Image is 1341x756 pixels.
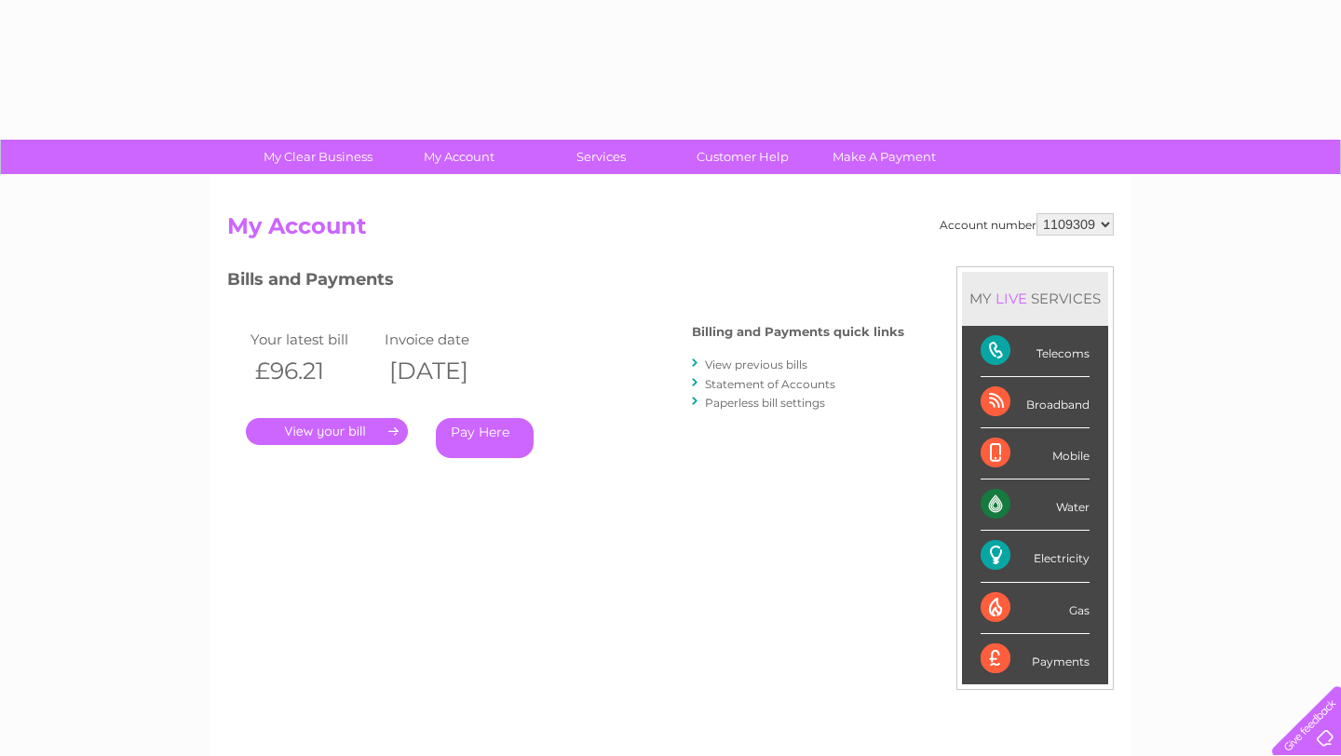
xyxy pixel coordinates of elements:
[524,140,678,174] a: Services
[380,352,514,390] th: [DATE]
[981,583,1090,634] div: Gas
[246,418,408,445] a: .
[246,352,380,390] th: £96.21
[962,272,1108,325] div: MY SERVICES
[940,213,1114,236] div: Account number
[981,326,1090,377] div: Telecoms
[992,290,1031,307] div: LIVE
[380,327,514,352] td: Invoice date
[981,479,1090,531] div: Water
[981,377,1090,428] div: Broadband
[807,140,961,174] a: Make A Payment
[666,140,819,174] a: Customer Help
[705,377,835,391] a: Statement of Accounts
[692,325,904,339] h4: Billing and Payments quick links
[981,634,1090,684] div: Payments
[705,358,807,371] a: View previous bills
[981,428,1090,479] div: Mobile
[227,266,904,299] h3: Bills and Payments
[246,327,380,352] td: Your latest bill
[981,531,1090,582] div: Electricity
[705,396,825,410] a: Paperless bill settings
[241,140,395,174] a: My Clear Business
[383,140,536,174] a: My Account
[227,213,1114,249] h2: My Account
[436,418,534,458] a: Pay Here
